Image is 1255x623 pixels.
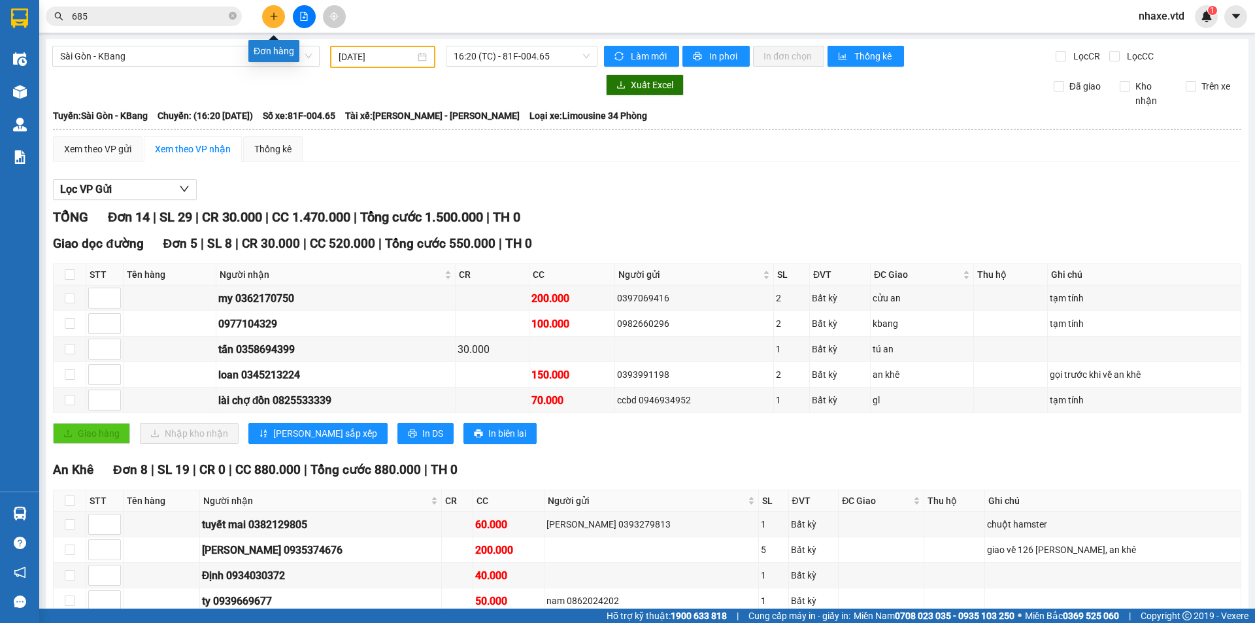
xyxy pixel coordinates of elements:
span: | [486,209,490,225]
th: Tên hàng [124,264,216,286]
div: 0393991198 [617,367,771,382]
span: Tổng cước 880.000 [310,462,421,477]
span: Xuất Excel [631,78,673,92]
div: Xem theo VP gửi [64,142,131,156]
span: message [14,596,26,608]
div: Bất kỳ [791,568,837,582]
th: Thu hộ [924,490,985,512]
div: 70.000 [531,392,613,409]
div: 1 [761,517,786,531]
span: search [54,12,63,21]
span: | [304,462,307,477]
span: close-circle [229,12,237,20]
span: CC 1.470.000 [272,209,350,225]
button: aim [323,5,346,28]
img: warehouse-icon [13,52,27,66]
span: TH 0 [493,209,520,225]
span: plus [269,12,278,21]
img: solution-icon [13,150,27,164]
th: SL [759,490,788,512]
div: my 0362170750 [218,290,453,307]
div: Định 0934030372 [202,567,439,584]
span: ĐC Giao [842,494,910,508]
strong: 0369 525 060 [1063,611,1119,621]
span: Sài Gòn - KBang [60,46,312,66]
div: gọi trước khi về an khê [1050,367,1238,382]
th: CR [456,264,529,286]
img: warehouse-icon [13,118,27,131]
th: Ghi chú [985,490,1241,512]
button: downloadXuất Excel [606,75,684,95]
span: Làm mới [631,49,669,63]
span: Miền Nam [854,609,1014,623]
div: 0982660296 [617,316,771,331]
div: Bất kỳ [812,367,868,382]
div: ccbd 0946934952 [617,393,771,407]
button: In đơn chọn [753,46,824,67]
span: file-add [299,12,309,21]
div: ty 0939669677 [202,593,439,609]
div: Bất kỳ [812,342,868,356]
div: 5 [761,543,786,557]
span: In biên lai [488,426,526,441]
span: SL 8 [207,236,232,251]
button: bar-chartThống kê [828,46,904,67]
img: logo-vxr [11,8,28,28]
div: 2 [776,291,807,305]
span: | [354,209,357,225]
button: printerIn DS [397,423,454,444]
div: kbang [873,316,971,331]
img: icon-new-feature [1201,10,1213,22]
span: Đơn 14 [108,209,150,225]
span: | [235,236,239,251]
th: CC [529,264,616,286]
span: Cung cấp máy in - giấy in: [748,609,850,623]
div: Bất kỳ [812,316,868,331]
span: caret-down [1230,10,1242,22]
div: nam 0862024202 [546,594,757,608]
div: tuyết mai 0382129805 [202,516,439,533]
span: down [179,184,190,194]
span: Loại xe: Limousine 34 Phòng [529,109,647,123]
span: nhaxe.vtd [1128,8,1195,24]
div: 1 [776,342,807,356]
span: Đơn 8 [113,462,148,477]
th: SL [774,264,810,286]
div: Bất kỳ [791,517,837,531]
span: CR 0 [199,462,226,477]
strong: 1900 633 818 [671,611,727,621]
th: Tên hàng [124,490,200,512]
span: Đã giao [1064,79,1106,93]
button: sort-ascending[PERSON_NAME] sắp xếp [248,423,388,444]
span: | [499,236,502,251]
button: printerIn phơi [682,46,750,67]
span: SL 29 [159,209,192,225]
div: 1 [776,393,807,407]
div: 150.000 [531,367,613,383]
div: 200.000 [531,290,613,307]
span: | [229,462,232,477]
input: Tìm tên, số ĐT hoặc mã đơn [72,9,226,24]
div: [PERSON_NAME] 0935374676 [202,542,439,558]
button: printerIn biên lai [463,423,537,444]
span: copyright [1182,611,1192,620]
div: 50.000 [475,593,541,609]
div: gl [873,393,971,407]
span: Lọc CC [1122,49,1156,63]
div: loan 0345213224 [218,367,453,383]
div: 60.000 [475,516,541,533]
button: plus [262,5,285,28]
div: lài chợ đồn 0825533339 [218,392,453,409]
span: In DS [422,426,443,441]
span: Trên xe [1196,79,1235,93]
div: Bất kỳ [812,291,868,305]
div: 0397069416 [617,291,771,305]
span: notification [14,566,26,579]
span: 16:20 (TC) - 81F-004.65 [454,46,590,66]
div: giao về 126 [PERSON_NAME], an khê [987,543,1239,557]
span: Giao dọc đường [53,236,144,251]
span: Tổng cước 550.000 [385,236,495,251]
div: 1 [761,568,786,582]
div: tạm tính [1050,291,1238,305]
span: Lọc CR [1068,49,1102,63]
